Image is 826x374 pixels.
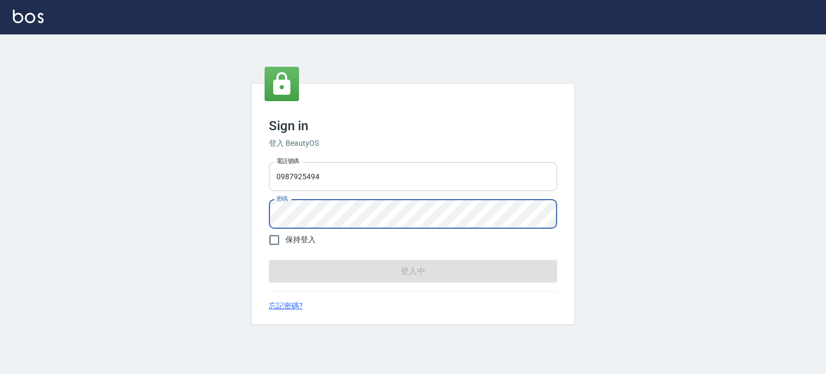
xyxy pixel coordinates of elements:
[269,138,557,149] h6: 登入 BeautyOS
[269,118,557,133] h3: Sign in
[276,157,299,165] label: 電話號碼
[276,195,288,203] label: 密碼
[269,300,303,312] a: 忘記密碼?
[13,10,44,23] img: Logo
[286,234,316,245] span: 保持登入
